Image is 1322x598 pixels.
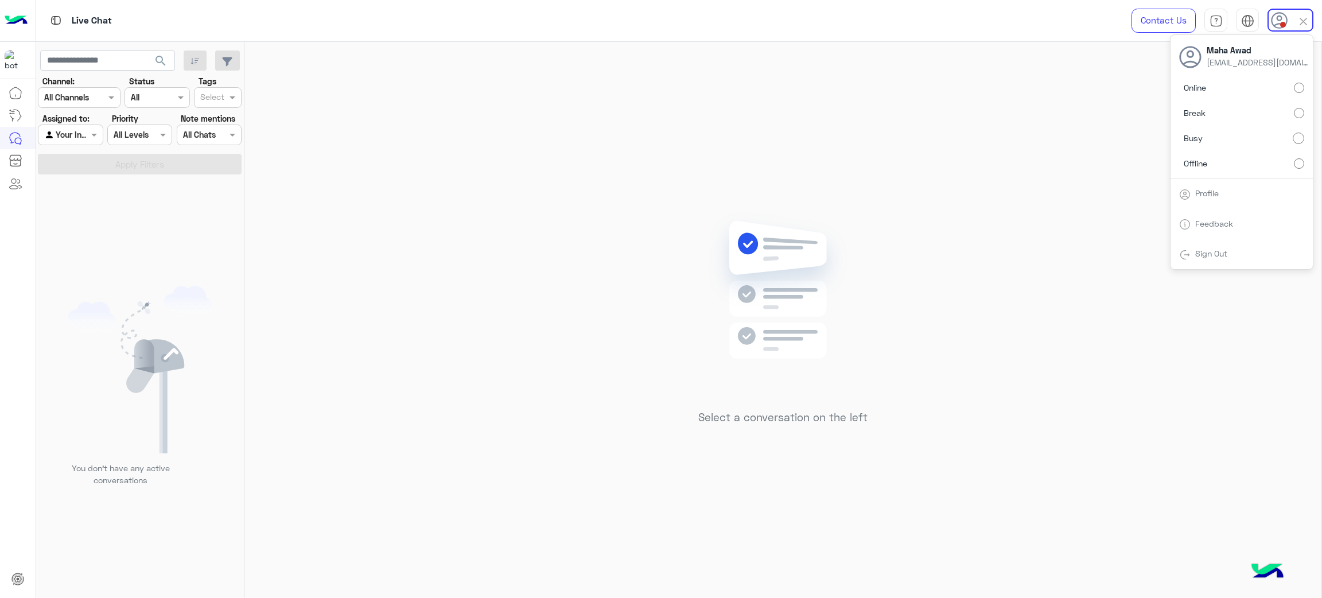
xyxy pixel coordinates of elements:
[1204,9,1227,33] a: tab
[5,50,25,71] img: 1403182699927242
[1247,552,1288,592] img: hulul-logo.png
[49,13,63,28] img: tab
[147,51,175,75] button: search
[1184,157,1207,169] span: Offline
[1294,158,1304,169] input: Offline
[1294,108,1304,118] input: Break
[1294,83,1304,93] input: Online
[129,75,154,87] label: Status
[199,75,216,87] label: Tags
[1184,81,1206,94] span: Online
[199,91,224,106] div: Select
[112,112,138,125] label: Priority
[1179,219,1191,230] img: tab
[1184,107,1206,119] span: Break
[1179,189,1191,200] img: tab
[38,154,242,174] button: Apply Filters
[1293,133,1304,144] input: Busy
[68,286,212,453] img: empty users
[42,112,90,125] label: Assigned to:
[1195,248,1227,258] a: Sign Out
[181,112,235,125] label: Note mentions
[1195,188,1219,198] a: Profile
[700,212,866,402] img: no messages
[1184,132,1203,144] span: Busy
[698,411,868,424] h5: Select a conversation on the left
[1195,219,1233,228] a: Feedback
[1207,56,1310,68] span: [EMAIL_ADDRESS][DOMAIN_NAME]
[63,462,178,487] p: You don’t have any active conversations
[42,75,75,87] label: Channel:
[1207,44,1310,56] span: Maha Awad
[1179,249,1191,261] img: tab
[72,13,112,29] p: Live Chat
[5,9,28,33] img: Logo
[1132,9,1196,33] a: Contact Us
[1210,14,1223,28] img: tab
[1241,14,1254,28] img: tab
[1297,15,1310,28] img: close
[154,54,168,68] span: search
